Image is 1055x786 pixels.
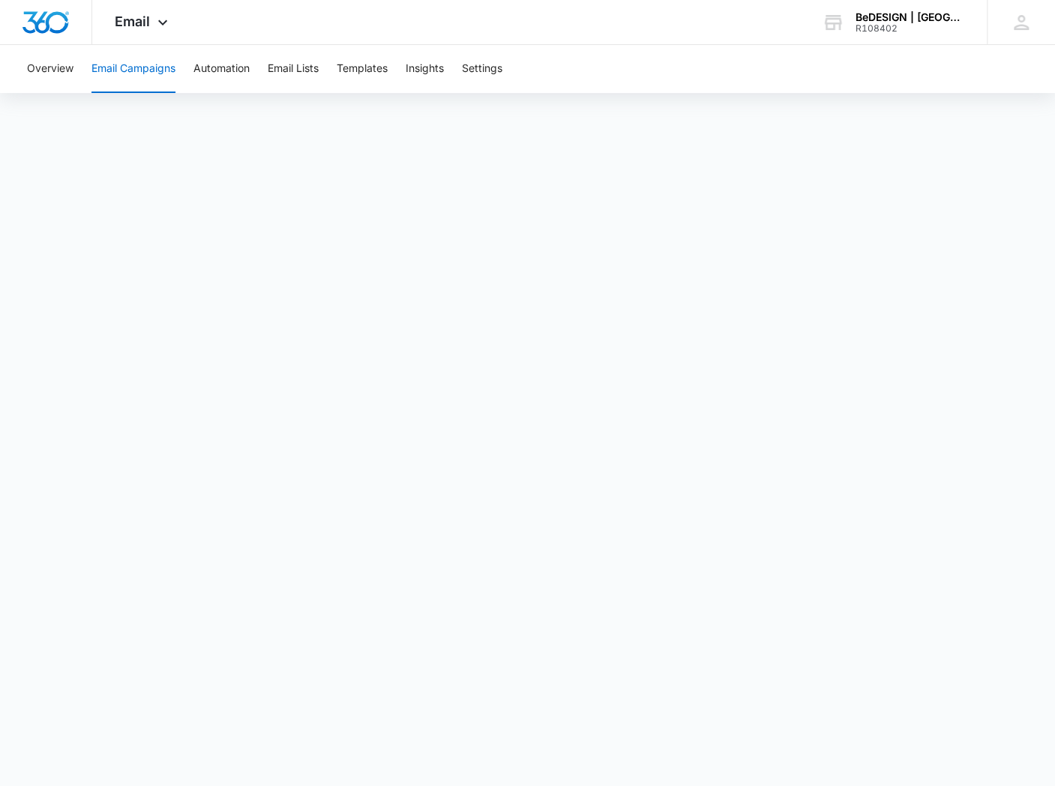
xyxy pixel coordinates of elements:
button: Overview [27,45,73,93]
button: Templates [337,45,388,93]
button: Automation [193,45,250,93]
span: Email [115,13,150,29]
button: Email Campaigns [91,45,175,93]
button: Settings [462,45,502,93]
div: account name [856,11,965,23]
div: account id [856,23,965,34]
button: Email Lists [268,45,319,93]
button: Insights [406,45,444,93]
